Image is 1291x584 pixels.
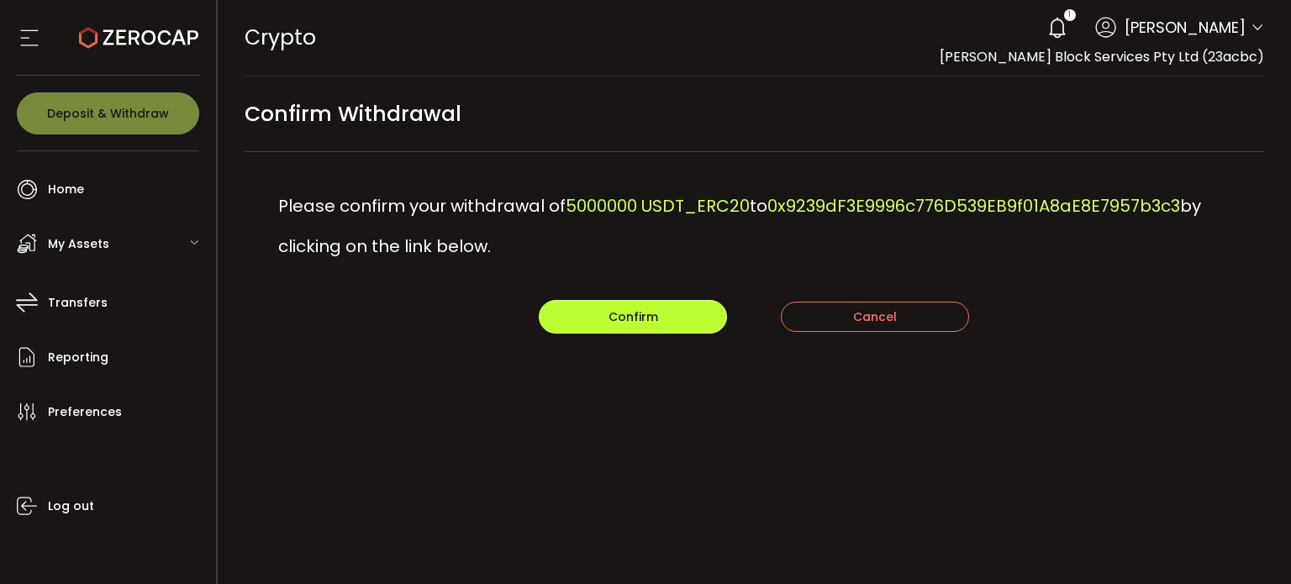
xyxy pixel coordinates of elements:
[17,92,199,134] button: Deposit & Withdraw
[750,194,767,218] span: to
[48,345,108,370] span: Reporting
[245,95,461,133] span: Confirm Withdrawal
[245,23,316,52] span: Crypto
[1207,503,1291,584] iframe: Chat Widget
[566,194,750,218] span: 5000000 USDT_ERC20
[48,232,109,256] span: My Assets
[278,194,566,218] span: Please confirm your withdrawal of
[609,308,658,325] span: Confirm
[1125,16,1246,39] span: [PERSON_NAME]
[48,400,122,424] span: Preferences
[47,108,169,119] span: Deposit & Withdraw
[767,194,1180,218] span: 0x9239dF3E9996c776D539EB9f01A8aE8E7957b3c3
[48,291,108,315] span: Transfers
[48,494,94,518] span: Log out
[48,177,84,202] span: Home
[539,300,727,334] button: Confirm
[853,308,897,325] span: Cancel
[781,302,969,332] button: Cancel
[940,47,1264,66] span: [PERSON_NAME] Block Services Pty Ltd (23acbc)
[1068,9,1071,21] span: 1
